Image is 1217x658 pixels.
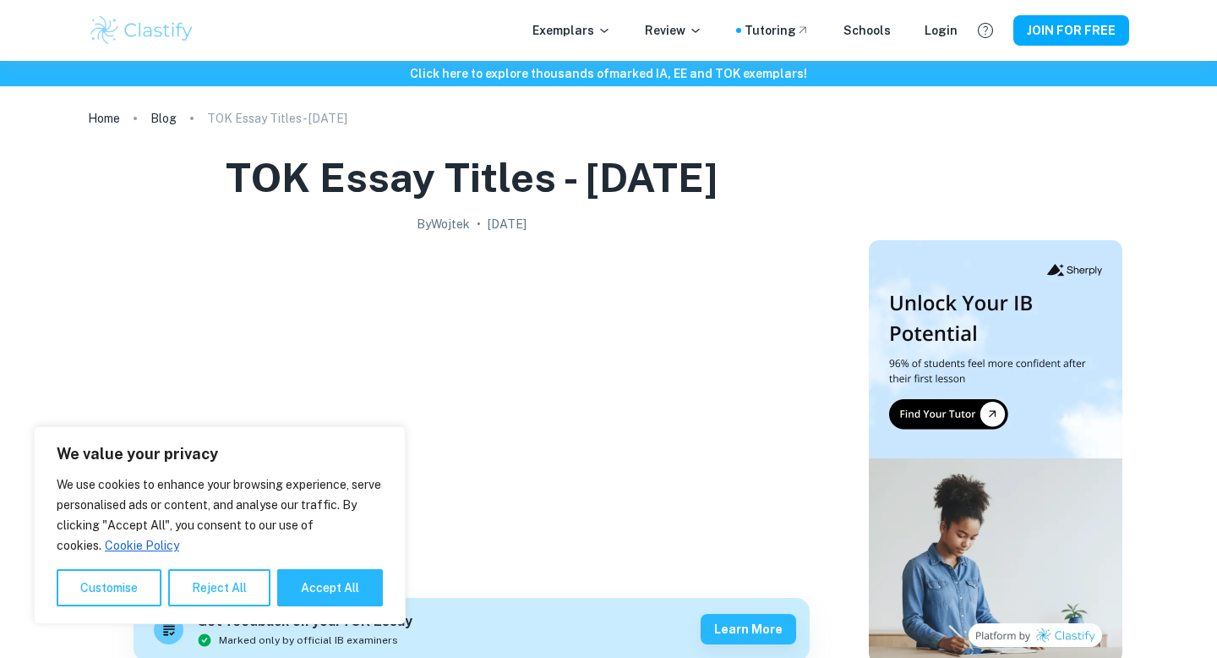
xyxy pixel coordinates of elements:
[701,614,796,644] button: Learn more
[477,215,481,233] p: •
[88,14,195,47] img: Clastify logo
[645,21,702,40] p: Review
[971,16,1000,45] button: Help and Feedback
[277,569,383,606] button: Accept All
[219,633,398,648] span: Marked only by official IB examiners
[150,107,177,130] a: Blog
[3,64,1214,83] h6: Click here to explore thousands of marked IA, EE and TOK exemplars !
[745,21,810,40] a: Tutoring
[1013,15,1129,46] button: JOIN FOR FREE
[88,107,120,130] a: Home
[57,474,383,556] p: We use cookies to enhance your browsing experience, serve personalised ads or content, and analys...
[34,426,406,624] div: We value your privacy
[417,215,470,233] h2: By Wojtek
[532,21,611,40] p: Exemplars
[925,21,958,40] a: Login
[168,569,270,606] button: Reject All
[207,109,347,128] p: TOK Essay Titles - [DATE]
[843,21,891,40] a: Schools
[57,444,383,464] p: We value your privacy
[134,240,810,578] img: TOK Essay Titles - May 2026 cover image
[226,151,718,205] h1: TOK Essay Titles - [DATE]
[57,569,161,606] button: Customise
[104,538,180,553] a: Cookie Policy
[488,215,527,233] h2: [DATE]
